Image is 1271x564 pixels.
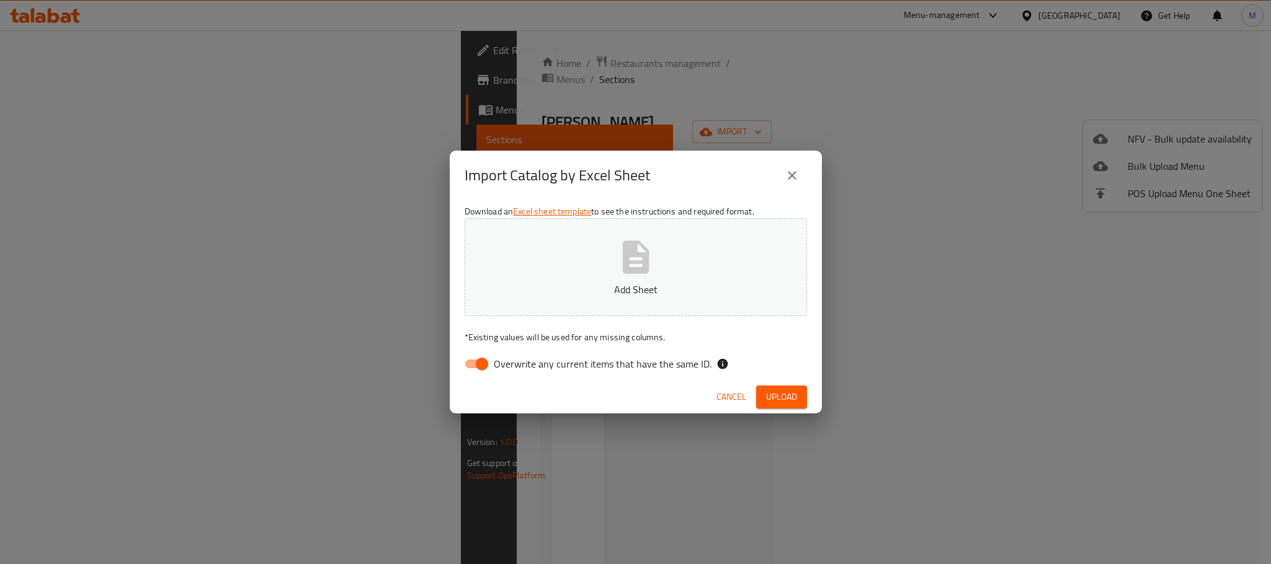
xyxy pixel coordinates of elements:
h2: Import Catalog by Excel Sheet [465,165,650,185]
button: close [777,161,807,190]
a: Excel sheet template [513,203,591,219]
button: Add Sheet [465,218,807,316]
button: Upload [756,386,807,408]
span: Upload [766,389,797,405]
p: Add Sheet [484,282,788,297]
svg: If the overwrite option isn't selected, then the items that match an existing ID will be ignored ... [716,358,729,370]
p: Existing values will be used for any missing columns. [465,331,807,343]
div: Download an to see the instructions and required format. [450,200,822,380]
span: Overwrite any current items that have the same ID. [494,356,711,371]
span: Cancel [716,389,746,405]
button: Cancel [711,386,751,408]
